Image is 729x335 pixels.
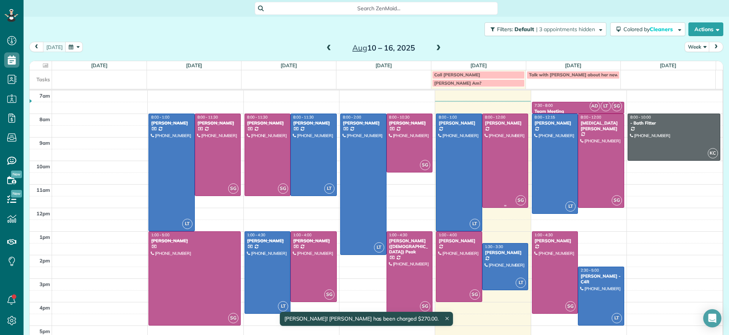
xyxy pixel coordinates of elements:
span: Filters: [497,26,513,33]
div: [PERSON_NAME] [484,120,526,126]
span: 9am [39,140,50,146]
span: SG [228,313,238,323]
span: SG [565,301,576,311]
div: [PERSON_NAME] - C4R [580,273,622,284]
span: Talk with [PERSON_NAME] about her new address [529,72,636,77]
div: Team Meeting [534,109,622,114]
span: SG [420,160,430,170]
span: LT [601,101,611,111]
button: Week [685,42,710,52]
span: New [11,171,22,178]
a: [DATE] [470,62,487,68]
span: 1:00 - 5:00 [151,232,169,237]
a: [DATE] [660,62,676,68]
h2: 10 – 16, 2025 [336,44,431,52]
div: Open Intercom Messenger [703,309,721,327]
span: SG [612,195,622,205]
span: 8:00 - 1:00 [439,115,457,120]
span: AD [590,101,600,111]
span: 8am [39,116,50,122]
span: Default [514,26,535,33]
span: 8:00 - 10:30 [389,115,410,120]
span: | 3 appointments hidden [536,26,595,33]
span: 8:00 - 1:00 [151,115,169,120]
span: SG [516,195,526,205]
span: New [11,190,22,198]
span: 8:00 - 10:00 [630,115,651,120]
span: 1:00 - 4:00 [293,232,311,237]
span: LT [374,242,384,253]
span: SG [278,183,288,194]
span: LT [324,183,335,194]
span: LT [516,278,526,288]
span: SG [420,301,430,311]
button: Filters: Default | 3 appointments hidden [484,22,606,36]
div: [PERSON_NAME] [247,120,289,126]
div: [PERSON_NAME] [247,238,289,243]
span: 3pm [39,281,50,287]
span: 10am [36,163,50,169]
span: 2:30 - 5:00 [581,268,599,273]
span: 8:00 - 2:00 [343,115,361,120]
span: 8:00 - 11:30 [197,115,218,120]
span: 1:00 - 4:30 [247,232,265,237]
span: LT [470,219,480,229]
a: [DATE] [565,62,581,68]
span: 1:00 - 4:30 [535,232,553,237]
button: prev [29,42,44,52]
span: 5pm [39,328,50,334]
div: [PERSON_NAME] [342,120,384,126]
span: LT [182,219,193,229]
span: KC [708,148,718,158]
button: Actions [688,22,723,36]
button: Colored byCleaners [610,22,685,36]
span: SG [324,289,335,300]
span: 8:00 - 12:15 [535,115,555,120]
span: 1:30 - 3:30 [485,244,503,249]
div: [PERSON_NAME] [389,120,431,126]
div: [PERSON_NAME] [438,238,480,243]
span: 8:00 - 12:00 [485,115,505,120]
span: 1:00 - 4:30 [389,232,407,237]
div: - Bath Fitter [630,120,718,126]
div: [PERSON_NAME] [293,238,335,243]
span: 8:00 - 11:30 [293,115,314,120]
span: 1:00 - 4:00 [439,232,457,237]
span: 1pm [39,234,50,240]
div: [PERSON_NAME] [197,120,239,126]
div: [PERSON_NAME] [484,250,526,255]
span: [PERSON_NAME] Am? [434,80,481,86]
span: 11am [36,187,50,193]
div: [PERSON_NAME] [151,238,238,243]
div: [PERSON_NAME] [534,120,576,126]
a: [DATE] [376,62,392,68]
div: [PERSON_NAME] [534,238,576,243]
span: 7:30 - 8:00 [535,103,553,108]
span: 12pm [36,210,50,216]
a: [DATE] [281,62,297,68]
div: [PERSON_NAME] ([DEMOGRAPHIC_DATA]) Peak [389,238,431,254]
span: Colored by [623,26,675,33]
span: 7am [39,93,50,99]
button: next [709,42,723,52]
span: 8:00 - 11:30 [247,115,268,120]
span: Aug [352,43,367,52]
div: [MEDICAL_DATA][PERSON_NAME] [580,120,622,131]
a: [DATE] [186,62,202,68]
span: SG [470,289,480,300]
span: 2pm [39,258,50,264]
span: SG [228,183,238,194]
button: [DATE] [43,42,66,52]
span: 4pm [39,305,50,311]
span: LT [565,201,576,212]
span: Call [PERSON_NAME] [434,72,480,77]
a: Filters: Default | 3 appointments hidden [481,22,606,36]
span: 8:00 - 12:00 [581,115,601,120]
span: LT [278,301,288,311]
div: [PERSON_NAME]! [PERSON_NAME] has been charged $270.00. [279,312,453,326]
span: Cleaners [650,26,674,33]
span: LT [612,313,622,323]
div: [PERSON_NAME] [438,120,480,126]
span: SG [612,101,622,111]
a: [DATE] [91,62,107,68]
